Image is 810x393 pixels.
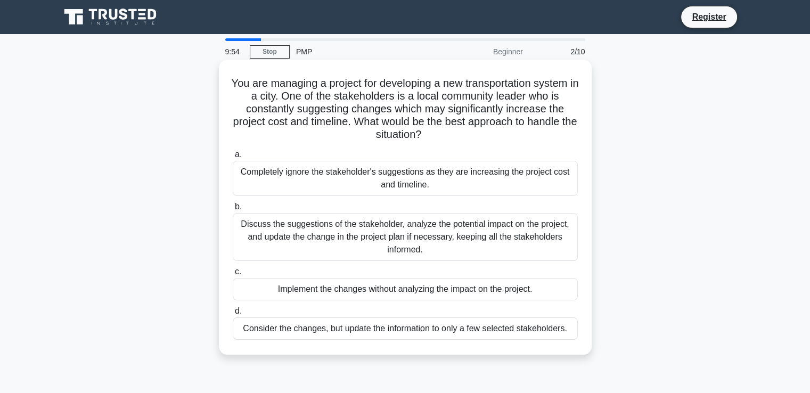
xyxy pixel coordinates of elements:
[290,41,436,62] div: PMP
[235,306,242,315] span: d.
[233,317,578,340] div: Consider the changes, but update the information to only a few selected stakeholders.
[235,150,242,159] span: a.
[529,41,592,62] div: 2/10
[235,267,241,276] span: c.
[219,41,250,62] div: 9:54
[436,41,529,62] div: Beginner
[685,10,732,23] a: Register
[235,202,242,211] span: b.
[232,77,579,142] h5: You are managing a project for developing a new transportation system in a city. One of the stake...
[233,278,578,300] div: Implement the changes without analyzing the impact on the project.
[233,161,578,196] div: Completely ignore the stakeholder's suggestions as they are increasing the project cost and timel...
[233,213,578,261] div: Discuss the suggestions of the stakeholder, analyze the potential impact on the project, and upda...
[250,45,290,59] a: Stop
